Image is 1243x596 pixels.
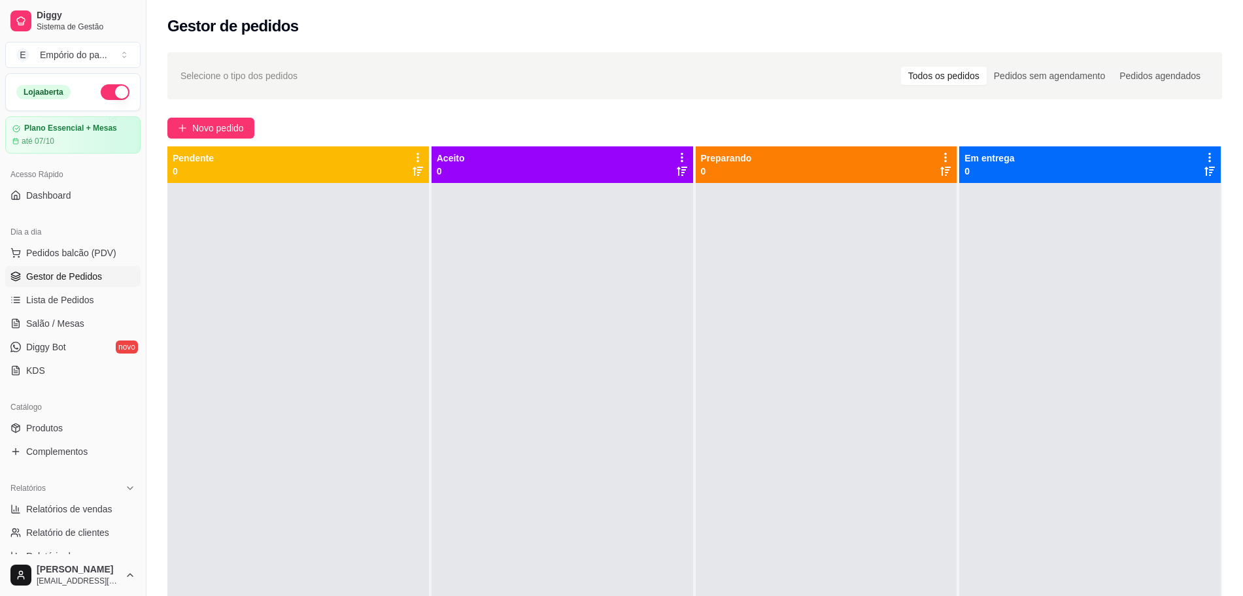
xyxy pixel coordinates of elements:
a: Relatórios de vendas [5,499,141,520]
span: Relatórios [10,483,46,493]
a: Relatório de clientes [5,522,141,543]
article: até 07/10 [22,136,54,146]
span: Complementos [26,445,88,458]
a: Dashboard [5,185,141,206]
button: Novo pedido [167,118,254,139]
div: Catálogo [5,397,141,418]
a: Plano Essencial + Mesasaté 07/10 [5,116,141,154]
button: Alterar Status [101,84,129,100]
span: Relatório de clientes [26,526,109,539]
p: 0 [701,165,752,178]
p: Preparando [701,152,752,165]
p: 0 [964,165,1014,178]
span: [PERSON_NAME] [37,564,120,576]
div: Empório do pa ... [40,48,107,61]
div: Dia a dia [5,222,141,242]
a: DiggySistema de Gestão [5,5,141,37]
span: Diggy Bot [26,340,66,354]
a: Diggy Botnovo [5,337,141,357]
span: [EMAIL_ADDRESS][DOMAIN_NAME] [37,576,120,586]
h2: Gestor de pedidos [167,16,299,37]
span: Diggy [37,10,135,22]
button: [PERSON_NAME][EMAIL_ADDRESS][DOMAIN_NAME] [5,559,141,591]
span: Salão / Mesas [26,317,84,330]
span: Gestor de Pedidos [26,270,102,283]
span: Pedidos balcão (PDV) [26,246,116,259]
a: Relatório de mesas [5,546,141,567]
div: Pedidos sem agendamento [987,67,1112,85]
p: 0 [437,165,465,178]
a: Salão / Mesas [5,313,141,334]
span: Lista de Pedidos [26,293,94,306]
p: Aceito [437,152,465,165]
div: Todos os pedidos [901,67,987,85]
a: Lista de Pedidos [5,290,141,310]
div: Pedidos agendados [1112,67,1208,85]
p: 0 [173,165,214,178]
span: Produtos [26,422,63,435]
span: Dashboard [26,189,71,202]
div: Loja aberta [16,85,71,99]
button: Select a team [5,42,141,68]
span: plus [178,124,187,133]
a: KDS [5,360,141,381]
a: Produtos [5,418,141,439]
span: Sistema de Gestão [37,22,135,32]
a: Complementos [5,441,141,462]
span: E [16,48,29,61]
span: Selecione o tipo dos pedidos [180,69,298,83]
span: Novo pedido [192,121,244,135]
span: Relatório de mesas [26,550,105,563]
span: Relatórios de vendas [26,503,112,516]
span: KDS [26,364,45,377]
article: Plano Essencial + Mesas [24,124,117,133]
button: Pedidos balcão (PDV) [5,242,141,263]
p: Pendente [173,152,214,165]
p: Em entrega [964,152,1014,165]
a: Gestor de Pedidos [5,266,141,287]
div: Acesso Rápido [5,164,141,185]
